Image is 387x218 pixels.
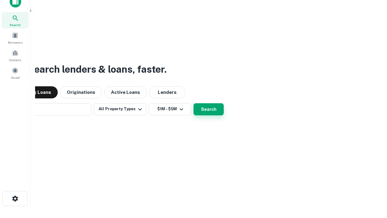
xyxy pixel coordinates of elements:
[149,86,185,98] button: Lenders
[2,12,28,28] a: Search
[60,86,102,98] button: Originations
[94,103,146,115] button: All Property Types
[10,22,21,27] span: Search
[193,103,224,115] button: Search
[28,62,167,77] h3: Search lenders & loans, faster.
[8,40,22,45] span: Borrowers
[357,170,387,199] iframe: Chat Widget
[2,47,28,64] a: Contacts
[149,103,191,115] button: $1M - $5M
[9,58,21,62] span: Contacts
[11,75,20,80] span: Saved
[2,65,28,81] a: Saved
[2,30,28,46] a: Borrowers
[104,86,147,98] button: Active Loans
